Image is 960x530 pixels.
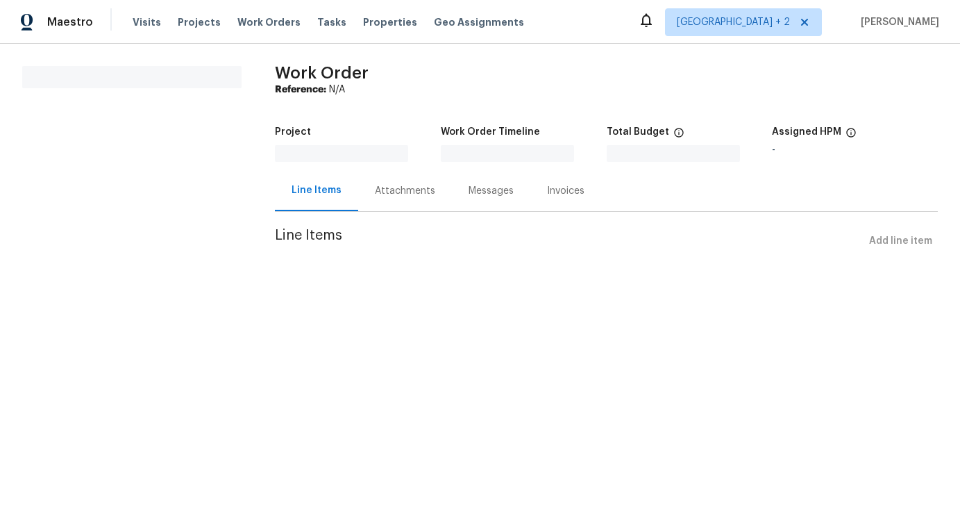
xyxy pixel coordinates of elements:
[47,15,93,29] span: Maestro
[237,15,301,29] span: Work Orders
[855,15,939,29] span: [PERSON_NAME]
[547,184,584,198] div: Invoices
[178,15,221,29] span: Projects
[375,184,435,198] div: Attachments
[363,15,417,29] span: Properties
[434,15,524,29] span: Geo Assignments
[772,127,841,137] h5: Assigned HPM
[469,184,514,198] div: Messages
[133,15,161,29] span: Visits
[292,183,342,197] div: Line Items
[845,127,857,145] span: The hpm assigned to this work order.
[275,85,326,94] b: Reference:
[441,127,540,137] h5: Work Order Timeline
[275,127,311,137] h5: Project
[772,145,938,155] div: -
[275,83,938,97] div: N/A
[673,127,684,145] span: The total cost of line items that have been proposed by Opendoor. This sum includes line items th...
[317,17,346,27] span: Tasks
[607,127,669,137] h5: Total Budget
[677,15,790,29] span: [GEOGRAPHIC_DATA] + 2
[275,229,864,254] span: Line Items
[275,65,369,81] span: Work Order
